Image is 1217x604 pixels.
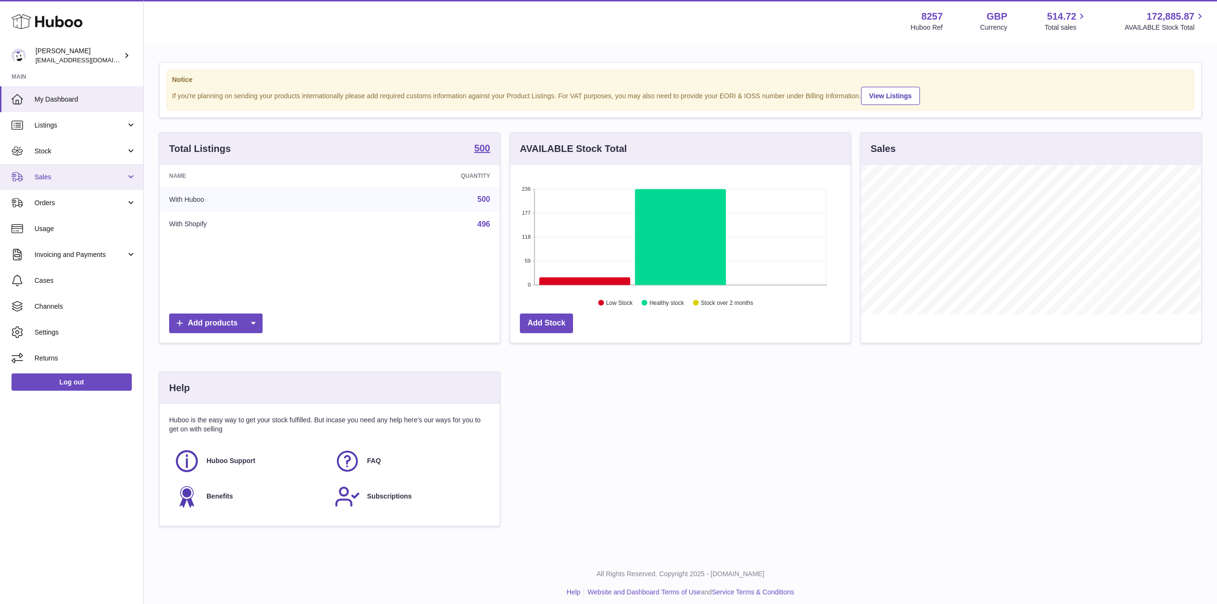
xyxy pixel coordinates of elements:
[151,569,1209,579] p: All Rights Reserved. Copyright 2025 - [DOMAIN_NAME]
[1125,23,1206,32] span: AVAILABLE Stock Total
[474,143,490,153] strong: 500
[11,373,132,391] a: Log out
[477,220,490,228] a: 496
[477,195,490,203] a: 500
[334,484,485,510] a: Subscriptions
[520,314,573,333] a: Add Stock
[522,234,530,240] text: 118
[35,56,141,64] span: [EMAIL_ADDRESS][DOMAIN_NAME]
[34,250,126,259] span: Invoicing and Payments
[35,46,122,65] div: [PERSON_NAME]
[11,48,26,63] img: don@skinsgolf.com
[701,300,753,306] text: Stock over 2 months
[649,300,684,306] text: Healthy stock
[584,588,794,597] li: and
[606,300,633,306] text: Low Stock
[712,588,794,596] a: Service Terms & Conditions
[174,448,325,474] a: Huboo Support
[207,492,233,501] span: Benefits
[34,198,126,208] span: Orders
[169,416,490,434] p: Huboo is the easy way to get your stock fulfilled. But incase you need any help here's our ways f...
[34,302,136,311] span: Channels
[1125,10,1206,32] a: 172,885.87 AVAILABLE Stock Total
[174,484,325,510] a: Benefits
[34,121,126,130] span: Listings
[520,142,627,155] h3: AVAILABLE Stock Total
[343,165,500,187] th: Quantity
[160,165,343,187] th: Name
[1045,10,1087,32] a: 514.72 Total sales
[172,75,1189,84] strong: Notice
[1047,10,1076,23] span: 514.72
[169,142,231,155] h3: Total Listings
[861,87,920,105] a: View Listings
[160,212,343,237] td: With Shopify
[474,143,490,155] a: 500
[34,276,136,285] span: Cases
[921,10,943,23] strong: 8257
[980,23,1008,32] div: Currency
[522,186,530,192] text: 236
[587,588,700,596] a: Website and Dashboard Terms of Use
[528,282,530,288] text: 0
[207,456,255,465] span: Huboo Support
[1045,23,1087,32] span: Total sales
[367,456,381,465] span: FAQ
[34,173,126,182] span: Sales
[1147,10,1194,23] span: 172,885.87
[169,382,190,395] h3: Help
[367,492,412,501] span: Subscriptions
[34,147,126,156] span: Stock
[172,85,1189,105] div: If you're planning on sending your products internationally please add required customs informati...
[871,142,896,155] h3: Sales
[987,10,1007,23] strong: GBP
[522,210,530,216] text: 177
[160,187,343,212] td: With Huboo
[34,354,136,363] span: Returns
[34,95,136,104] span: My Dashboard
[34,328,136,337] span: Settings
[334,448,485,474] a: FAQ
[34,224,136,233] span: Usage
[911,23,943,32] div: Huboo Ref
[169,314,263,333] a: Add products
[567,588,581,596] a: Help
[525,258,530,264] text: 59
